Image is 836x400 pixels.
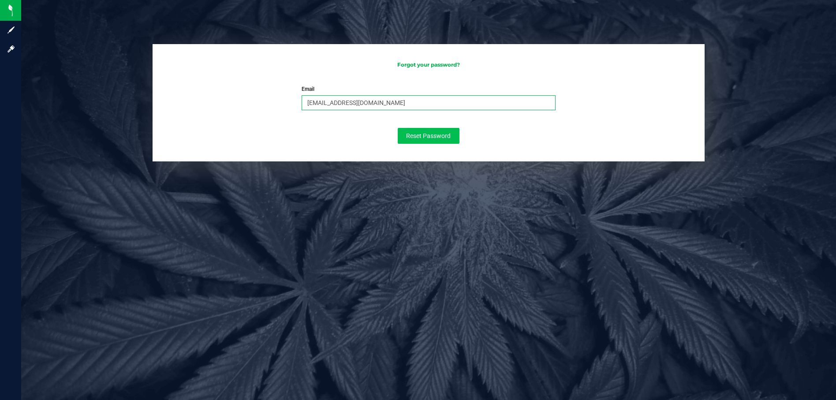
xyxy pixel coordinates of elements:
[7,45,15,53] inline-svg: Log in
[398,128,459,144] button: Reset Password
[161,62,696,67] h3: Forgot your password?
[302,85,314,93] label: Email
[406,132,451,139] span: Reset Password
[7,26,15,34] inline-svg: Sign up
[302,95,556,110] input: Email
